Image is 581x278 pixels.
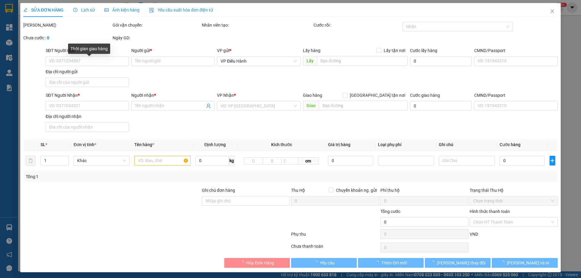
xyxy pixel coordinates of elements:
span: VP Điều Hành [221,57,297,66]
span: loading [313,260,320,265]
div: SĐT Người Nhận [46,92,129,99]
button: Thêm ĐH mới [358,258,424,268]
input: Địa chỉ của người gửi [46,77,129,87]
label: Ghi chú đơn hàng [202,188,235,193]
span: SỬA ĐƠN HÀNG [23,8,64,12]
button: Yêu cầu [291,258,357,268]
div: Phụ thu [290,231,380,241]
span: Yêu cầu xuất hóa đơn điện tử [149,8,213,12]
span: Lấy hàng [303,48,320,53]
span: Lấy [303,56,317,66]
button: Close [544,3,561,20]
span: Giao [303,101,319,110]
div: Địa chỉ người gửi [46,68,129,75]
div: Nhân viên tạo: [202,22,312,28]
span: close [550,9,555,14]
button: [PERSON_NAME] và In [492,258,558,268]
span: [PERSON_NAME] và In [507,260,549,266]
div: Gói vận chuyển: [113,22,201,28]
label: Hình thức thanh toán [470,209,510,214]
span: picture [104,8,109,12]
span: [GEOGRAPHIC_DATA] tận nơi [347,92,408,99]
button: Hủy Đơn Hàng [224,258,290,268]
input: Cước giao hàng [410,101,472,111]
span: user-add [206,103,211,108]
input: D [244,157,263,165]
span: Chọn trạng thái [473,196,554,205]
span: Tổng cước [380,209,400,214]
th: Loại phụ phí [376,139,436,151]
div: CMND/Passport [474,47,557,54]
button: [PERSON_NAME] thay đổi [425,258,491,268]
span: edit [23,8,28,12]
span: Lịch sử [73,8,95,12]
div: Ngày GD: [113,34,201,41]
span: Cước hàng [500,142,521,147]
span: cm [298,157,319,165]
span: loading [430,260,437,265]
span: Giao hàng [303,93,322,98]
div: Chưa thanh toán [290,243,380,253]
div: Trạng thái Thu Hộ [470,187,558,194]
div: CMND/Passport [474,92,557,99]
div: Thời gian giao hàng [68,44,110,54]
b: 0 [47,35,49,40]
input: Cước lấy hàng [410,56,472,66]
span: plus [550,158,555,163]
input: Dọc đường [317,56,408,66]
span: loading [375,260,381,265]
button: delete [26,156,35,165]
span: VP Nhận [217,93,234,98]
input: Ghi Chú [439,156,495,165]
span: Tên hàng [135,142,154,147]
label: Cước lấy hàng [410,48,437,53]
span: Thu Hộ [291,188,305,193]
div: VP gửi [217,47,300,54]
span: Thêm ĐH mới [381,260,407,266]
span: clock-circle [73,8,77,12]
span: Giá trị hàng [328,142,351,147]
span: loading [240,260,246,265]
span: Yêu cầu [320,260,335,266]
span: [PERSON_NAME] thay đổi [437,260,485,266]
input: Ghi chú đơn hàng [202,196,290,206]
div: [PERSON_NAME]: [23,22,111,28]
button: plus [550,156,555,165]
span: VND [470,232,478,237]
span: Ảnh kiện hàng [104,8,140,12]
span: Chuyển khoản ng. gửi [333,187,379,194]
div: SĐT Người Gửi [46,47,129,54]
div: Địa chỉ người nhận [46,113,129,120]
input: VD: Bàn, Ghế [135,156,191,165]
input: C [281,157,298,165]
input: R [263,157,281,165]
div: Cước rồi : [313,22,402,28]
input: Dọc đường [319,101,408,110]
div: Phí thu hộ [380,187,468,196]
span: SL [41,142,45,147]
span: Đơn vị tính [74,142,97,147]
span: kg [229,156,235,165]
div: Tổng: 1 [26,173,224,180]
span: Hủy Đơn Hàng [246,260,274,266]
img: icon [149,8,154,13]
div: Chưa cước : [23,34,111,41]
span: loading [500,260,507,265]
span: Định lượng [204,142,226,147]
span: Kích thước [271,142,292,147]
th: Ghi chú [436,139,497,151]
div: Người gửi [131,47,215,54]
div: Người nhận [131,92,215,99]
span: Khác [77,156,126,165]
label: Cước giao hàng [410,93,440,98]
span: Lấy tận nơi [381,47,408,54]
input: Địa chỉ của người nhận [46,122,129,132]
